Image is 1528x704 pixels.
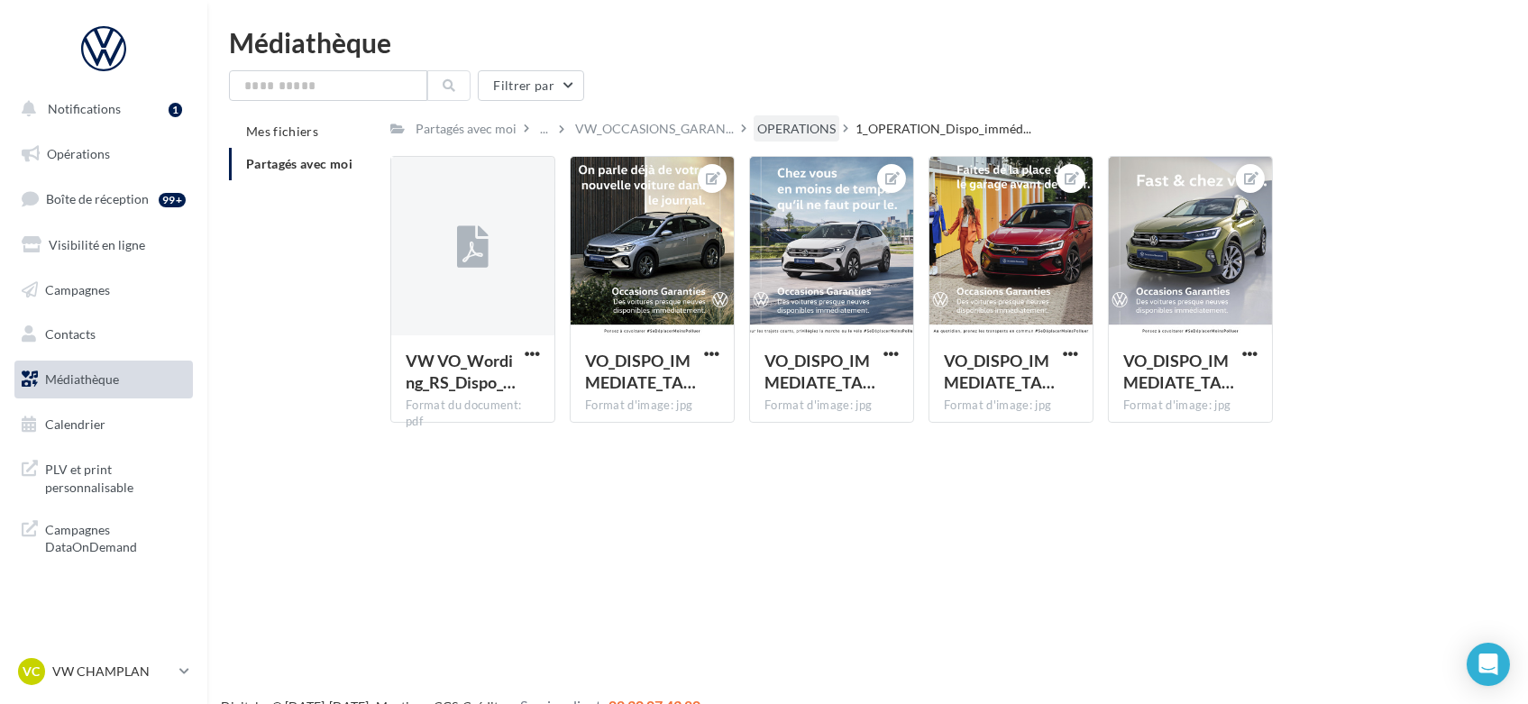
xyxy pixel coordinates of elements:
[11,179,197,218] a: Boîte de réception99+
[11,271,197,309] a: Campagnes
[416,120,517,138] div: Partagés avec moi
[1467,643,1510,686] div: Open Intercom Messenger
[52,663,172,681] p: VW CHAMPLAN
[49,237,145,252] span: Visibilité en ligne
[11,315,197,353] a: Contacts
[536,116,552,142] div: ...
[45,517,186,556] span: Campagnes DataOnDemand
[764,398,899,414] div: Format d'image: jpg
[47,146,110,161] span: Opérations
[229,29,1506,56] div: Médiathèque
[764,351,875,392] span: VO_DISPO_IMMEDIATE_TAIGO_blanche_JUILL24_CARRE
[23,663,41,681] span: VC
[14,654,193,689] a: VC VW CHAMPLAN
[1123,398,1258,414] div: Format d'image: jpg
[585,351,696,392] span: VO_DISPO_IMMEDIATE_TAIGO_grise_JUILL24_CARRE
[855,120,1031,138] span: 1_OPERATION_Dispo_imméd...
[1123,351,1234,392] span: VO_DISPO_IMMEDIATE_TAIGO_olive_JUILL24_CARRE
[11,510,197,563] a: Campagnes DataOnDemand
[406,351,516,392] span: VW VO_Wording_RS_Dispo_Immediate
[11,135,197,173] a: Opérations
[575,120,734,138] span: VW_OCCASIONS_GARAN...
[246,156,352,171] span: Partagés avec moi
[11,361,197,398] a: Médiathèque
[169,103,182,117] div: 1
[478,70,584,101] button: Filtrer par
[11,406,197,443] a: Calendrier
[159,193,186,207] div: 99+
[48,101,121,116] span: Notifications
[45,416,105,432] span: Calendrier
[406,398,540,430] div: Format du document: pdf
[11,90,189,128] button: Notifications 1
[45,457,186,496] span: PLV et print personnalisable
[944,398,1078,414] div: Format d'image: jpg
[757,120,836,138] div: OPERATIONS
[45,371,119,387] span: Médiathèque
[11,226,197,264] a: Visibilité en ligne
[45,281,110,297] span: Campagnes
[45,326,96,342] span: Contacts
[246,123,318,139] span: Mes fichiers
[46,191,149,206] span: Boîte de réception
[585,398,719,414] div: Format d'image: jpg
[944,351,1055,392] span: VO_DISPO_IMMEDIATE_TAIGO_rouge_CARRE
[11,450,197,503] a: PLV et print personnalisable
